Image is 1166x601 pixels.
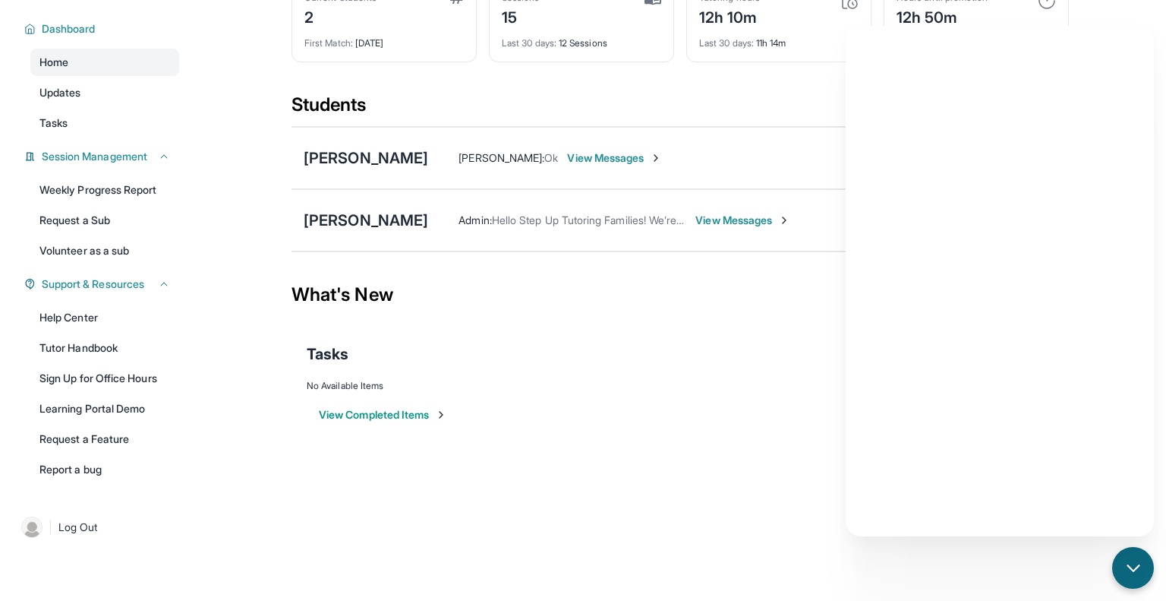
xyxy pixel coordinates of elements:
[695,213,790,228] span: View Messages
[699,37,754,49] span: Last 30 days :
[30,304,179,331] a: Help Center
[42,21,96,36] span: Dashboard
[699,4,760,28] div: 12h 10m
[291,261,1069,328] div: What's New
[30,207,179,234] a: Request a Sub
[39,55,68,70] span: Home
[30,49,179,76] a: Home
[36,149,170,164] button: Session Management
[30,456,179,483] a: Report a bug
[502,37,556,49] span: Last 30 days :
[36,21,170,36] button: Dashboard
[39,85,81,100] span: Updates
[30,395,179,422] a: Learning Portal Demo
[544,151,558,164] span: Ok
[30,365,179,392] a: Sign Up for Office Hours
[30,334,179,362] a: Tutor Handbook
[459,151,544,164] span: [PERSON_NAME] :
[778,214,790,226] img: Chevron-Right
[650,152,662,164] img: Chevron-Right
[15,511,179,544] a: |Log Out
[30,79,179,106] a: Updates
[1112,547,1154,589] button: chat-button
[36,277,170,292] button: Support & Resources
[699,28,859,49] div: 11h 14m
[502,28,661,49] div: 12 Sessions
[30,425,179,453] a: Request a Feature
[307,380,1054,392] div: No Available Items
[502,4,540,28] div: 15
[21,517,43,538] img: user-img
[30,109,179,137] a: Tasks
[897,4,988,28] div: 12h 50m
[304,4,377,28] div: 2
[58,520,98,535] span: Log Out
[42,277,144,292] span: Support & Resources
[30,176,179,204] a: Weekly Progress Report
[291,93,1069,126] div: Students
[846,26,1154,536] iframe: To enrich screen reader interactions, please activate Accessibility in Grammarly extension settings
[567,150,662,166] span: View Messages
[459,214,491,226] span: Admin :
[319,407,447,422] button: View Completed Items
[304,210,428,231] div: [PERSON_NAME]
[304,147,428,169] div: [PERSON_NAME]
[307,343,348,365] span: Tasks
[304,37,353,49] span: First Match :
[42,149,147,164] span: Session Management
[39,115,68,131] span: Tasks
[30,237,179,264] a: Volunteer as a sub
[49,518,52,536] span: |
[304,28,464,49] div: [DATE]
